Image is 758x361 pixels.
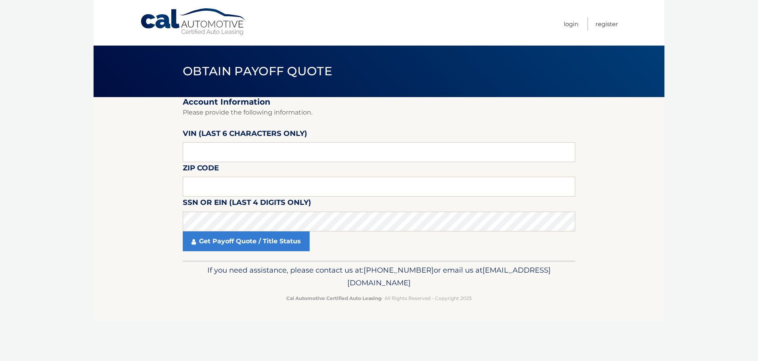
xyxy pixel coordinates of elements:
span: Obtain Payoff Quote [183,64,332,78]
a: Login [564,17,578,31]
label: VIN (last 6 characters only) [183,128,307,142]
p: If you need assistance, please contact us at: or email us at [188,264,570,289]
a: Get Payoff Quote / Title Status [183,231,310,251]
label: Zip Code [183,162,219,177]
strong: Cal Automotive Certified Auto Leasing [286,295,381,301]
h2: Account Information [183,97,575,107]
a: Register [595,17,618,31]
label: SSN or EIN (last 4 digits only) [183,197,311,211]
p: - All Rights Reserved - Copyright 2025 [188,294,570,302]
a: Cal Automotive [140,8,247,36]
p: Please provide the following information. [183,107,575,118]
span: [PHONE_NUMBER] [364,265,434,275]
